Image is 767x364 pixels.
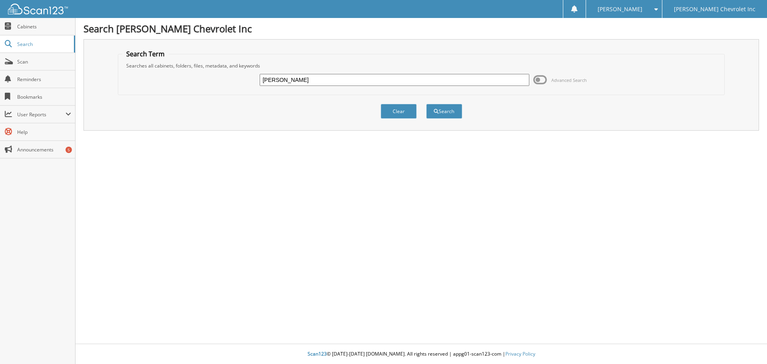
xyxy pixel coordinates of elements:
span: [PERSON_NAME] Chevrolet Inc [674,7,755,12]
span: Advanced Search [551,77,587,83]
button: Search [426,104,462,119]
img: scan123-logo-white.svg [8,4,68,14]
a: Privacy Policy [505,350,535,357]
iframe: Chat Widget [727,326,767,364]
span: Help [17,129,71,135]
span: Bookmarks [17,93,71,100]
div: Searches all cabinets, folders, files, metadata, and keywords [122,62,721,69]
span: User Reports [17,111,66,118]
legend: Search Term [122,50,169,58]
span: Reminders [17,76,71,83]
span: Announcements [17,146,71,153]
div: © [DATE]-[DATE] [DOMAIN_NAME]. All rights reserved | appg01-scan123-com | [76,344,767,364]
span: [PERSON_NAME] [598,7,642,12]
h1: Search [PERSON_NAME] Chevrolet Inc [83,22,759,35]
span: Scan123 [308,350,327,357]
span: Search [17,41,70,48]
span: Cabinets [17,23,71,30]
div: 5 [66,147,72,153]
button: Clear [381,104,417,119]
span: Scan [17,58,71,65]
